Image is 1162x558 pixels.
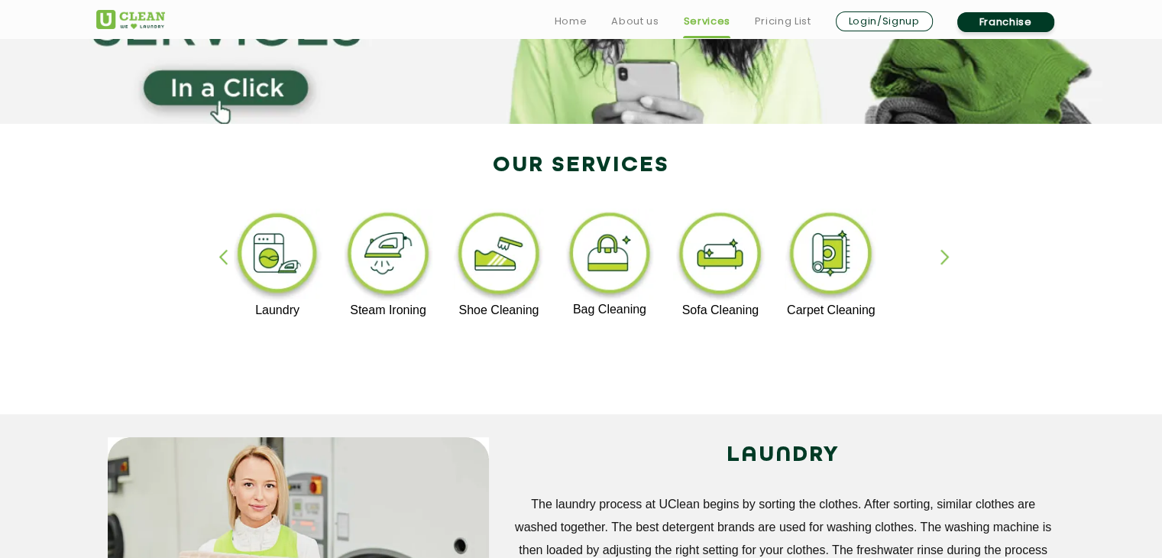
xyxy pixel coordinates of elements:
p: Laundry [231,303,325,317]
img: bag_cleaning_11zon.webp [563,209,657,303]
h2: LAUNDRY [512,437,1055,474]
img: laundry_cleaning_11zon.webp [231,209,325,303]
img: carpet_cleaning_11zon.webp [784,209,878,303]
a: Pricing List [755,12,811,31]
a: Home [555,12,587,31]
a: Franchise [957,12,1054,32]
a: About us [611,12,659,31]
img: shoe_cleaning_11zon.webp [452,209,546,303]
p: Sofa Cleaning [673,303,767,317]
a: Login/Signup [836,11,933,31]
p: Steam Ironing [341,303,435,317]
img: UClean Laundry and Dry Cleaning [96,10,165,29]
img: steam_ironing_11zon.webp [341,209,435,303]
a: Services [683,12,730,31]
p: Bag Cleaning [563,303,657,316]
p: Carpet Cleaning [784,303,878,317]
img: sofa_cleaning_11zon.webp [673,209,767,303]
p: Shoe Cleaning [452,303,546,317]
